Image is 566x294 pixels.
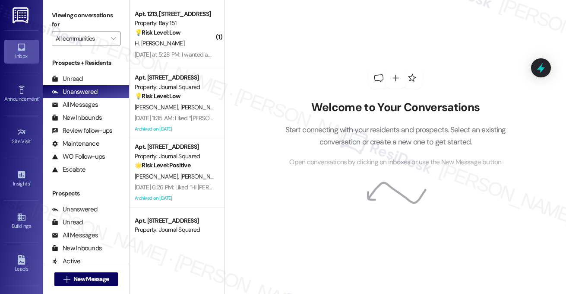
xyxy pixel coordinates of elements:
[4,40,39,63] a: Inbox
[43,189,129,198] div: Prospects
[52,113,102,122] div: New Inbounds
[134,124,215,134] div: Archived on [DATE]
[180,103,226,111] span: [PERSON_NAME]
[135,216,215,225] div: Apt. [STREET_ADDRESS]
[4,167,39,191] a: Insights •
[63,276,70,283] i: 
[135,173,180,180] span: [PERSON_NAME]
[52,218,83,227] div: Unread
[272,124,519,148] p: Start connecting with your residents and prospects. Select an existing conversation or create a n...
[52,165,85,174] div: Escalate
[73,275,109,284] span: New Message
[31,137,32,143] span: •
[56,32,107,45] input: All communities
[4,252,39,276] a: Leads
[4,210,39,233] a: Buildings
[52,100,98,109] div: All Messages
[38,95,40,101] span: •
[52,205,98,214] div: Unanswered
[135,161,190,169] strong: 🌟 Risk Level: Positive
[272,101,519,115] h2: Welcome to Your Conversations
[111,35,116,42] i: 
[135,51,249,58] div: [DATE] at 5:28 PM: I wanted an additional one.
[52,152,105,161] div: WO Follow-ups
[52,126,112,135] div: Review follow-ups
[52,231,98,240] div: All Messages
[52,244,102,253] div: New Inbounds
[52,9,120,32] label: Viewing conversations for
[52,257,81,266] div: Active
[135,83,215,92] div: Property: Journal Squared
[135,10,215,19] div: Apt. 1213, [STREET_ADDRESS]
[135,29,180,36] strong: 💡 Risk Level: Low
[52,87,98,96] div: Unanswered
[289,157,501,168] span: Open conversations by clicking on inboxes or use the New Message button
[4,125,39,148] a: Site Visit •
[180,173,224,180] span: [PERSON_NAME]
[52,74,83,83] div: Unread
[135,183,341,191] div: [DATE] 6:26 PM: Liked “Hi [PERSON_NAME] and [PERSON_NAME]! Starting [DATE]…”
[135,92,180,100] strong: 💡 Risk Level: Low
[135,73,215,82] div: Apt. [STREET_ADDRESS]
[30,179,31,185] span: •
[43,58,129,67] div: Prospects + Residents
[52,139,99,148] div: Maintenance
[134,193,215,204] div: Archived on [DATE]
[13,7,30,23] img: ResiDesk Logo
[135,225,215,234] div: Property: Journal Squared
[135,19,215,28] div: Property: Bay 151
[135,152,215,161] div: Property: Journal Squared
[135,103,180,111] span: [PERSON_NAME]
[135,142,215,151] div: Apt. [STREET_ADDRESS]
[135,39,184,47] span: H. [PERSON_NAME]
[54,272,118,286] button: New Message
